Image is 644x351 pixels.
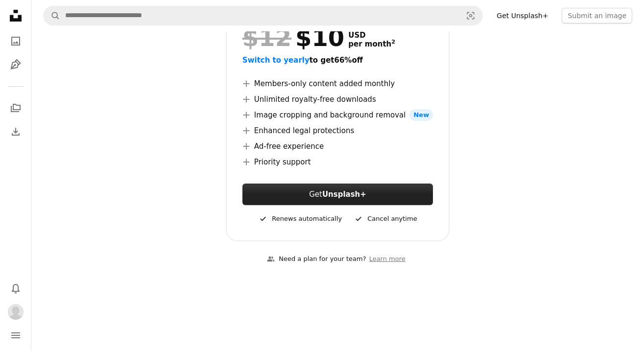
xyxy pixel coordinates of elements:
sup: 2 [391,39,395,45]
a: Illustrations [6,55,25,74]
li: Unlimited royalty-free downloads [242,94,433,105]
button: Notifications [6,279,25,298]
div: $10 [242,25,344,50]
span: New [409,109,433,121]
button: Profile [6,302,25,322]
div: Renews automatically [258,213,342,225]
li: Image cropping and background removal [242,109,433,121]
strong: Unsplash+ [322,190,366,199]
div: Need a plan for your team? [267,254,366,264]
span: $12 [242,25,291,50]
a: Get Unsplash+ [491,8,554,23]
a: 2 [389,40,397,48]
li: Enhanced legal protections [242,125,433,137]
a: GetUnsplash+ [242,184,433,205]
img: Avatar of user cody byce [8,304,24,320]
a: Photos [6,31,25,51]
span: Switch to yearly [242,56,310,65]
button: Submit an image [562,8,632,23]
button: Search Unsplash [44,6,60,25]
li: Priority support [242,156,433,168]
a: Collections [6,98,25,118]
div: Cancel anytime [354,213,417,225]
button: Visual search [459,6,482,25]
span: per month [348,40,395,48]
a: Home — Unsplash [6,6,25,27]
button: Menu [6,326,25,345]
a: Learn more [366,251,408,267]
li: Members-only content added monthly [242,78,433,90]
a: Download History [6,122,25,141]
form: Find visuals sitewide [43,6,483,25]
button: Switch to yearlyto get66%off [242,54,363,66]
li: Ad-free experience [242,140,433,152]
span: USD [348,31,395,40]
